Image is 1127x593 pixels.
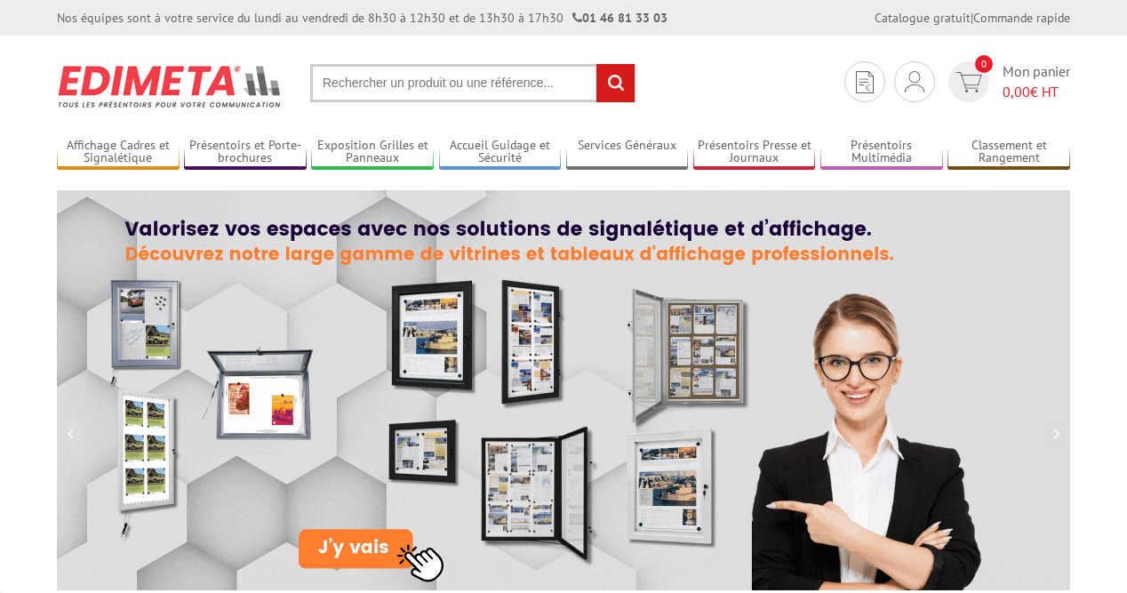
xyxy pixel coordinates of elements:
[944,61,1070,102] a: devis rapide 0 Mon panier 0,00€ HT
[693,138,816,167] a: Présentoirs Presse et Journaux
[566,138,689,167] a: Services Généraux
[973,10,1070,26] a: Commande rapide
[1003,61,1070,102] span: Mon panier
[856,71,874,93] img: devis rapide
[1003,83,1030,100] span: 0,00
[875,10,971,26] a: Catalogue gratuit
[57,53,284,119] img: Présentoir, panneau, stand - Edimeta - PLV, affichage, mobilier bureau, entreprise
[956,72,982,92] img: devis rapide
[57,9,667,27] div: Nos équipes sont à votre service du lundi au vendredi de 8h30 à 12h30 et de 13h30 à 17h30
[310,64,635,102] input: Rechercher un produit ou une référence...
[572,10,667,26] strong: 01 46 81 33 03
[184,138,307,167] a: Présentoirs et Porte-brochures
[57,138,180,167] a: Affichage Cadres et Signalétique
[1003,82,1070,102] span: € HT
[820,138,943,167] a: Présentoirs Multimédia
[875,9,1070,27] div: |
[439,138,562,167] a: Accueil Guidage et Sécurité
[311,138,434,167] a: Exposition Grilles et Panneaux
[975,55,993,73] span: 0
[596,64,635,102] input: rechercher
[905,71,924,92] img: devis rapide
[947,138,1070,167] a: Classement et Rangement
